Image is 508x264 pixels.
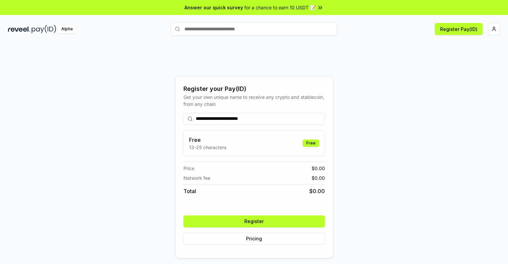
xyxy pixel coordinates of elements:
[244,4,316,11] span: for a chance to earn 10 USDT 📝
[309,187,325,195] span: $ 0.00
[183,165,194,172] span: Price
[183,233,325,245] button: Pricing
[58,25,76,33] div: Alpha
[8,25,30,33] img: reveel_dark
[183,94,325,108] div: Get your own unique name to receive any crypto and stablecoin, from any chain
[183,187,196,195] span: Total
[312,165,325,172] span: $ 0.00
[303,139,319,147] div: Free
[183,174,210,181] span: Network fee
[32,25,56,33] img: pay_id
[189,136,226,144] h3: Free
[183,215,325,227] button: Register
[183,84,325,94] div: Register your Pay(ID)
[189,144,226,151] p: 13-25 characters
[435,23,483,35] button: Register Pay(ID)
[184,4,243,11] span: Answer our quick survey
[312,174,325,181] span: $ 0.00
